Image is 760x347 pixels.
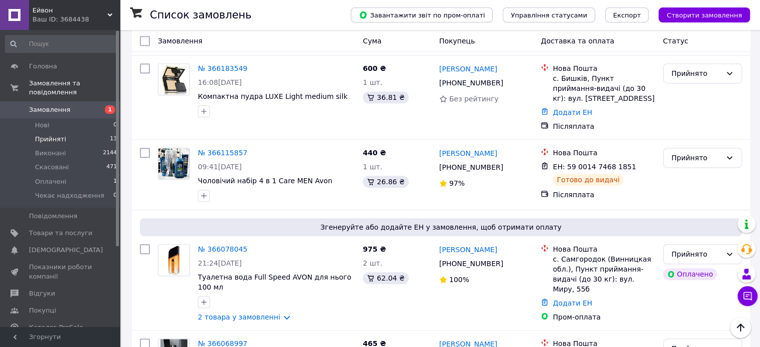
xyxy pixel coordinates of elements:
h1: Список замовлень [150,9,251,21]
a: Фото товару [158,63,190,95]
span: 13 [110,135,117,144]
div: [PHONE_NUMBER] [437,160,505,174]
div: 36.81 ₴ [363,91,408,103]
span: Повідомлення [29,212,77,221]
a: № 366078045 [198,245,247,253]
span: Без рейтингу [449,95,499,103]
div: Прийнято [672,68,722,79]
a: № 366115857 [198,149,247,157]
div: 26.86 ₴ [363,176,408,188]
span: Статус [663,37,689,45]
span: 21:24[DATE] [198,259,242,267]
button: Управління статусами [503,7,595,22]
span: Доставка та оплата [541,37,614,45]
span: Каталог ProSale [29,323,83,332]
div: Нова Пошта [553,244,655,254]
div: Ваш ID: 3684438 [32,15,120,24]
a: [PERSON_NAME] [439,64,497,74]
span: 97% [449,179,465,187]
span: 600 ₴ [363,64,386,72]
a: [PERSON_NAME] [439,245,497,255]
a: Компактна пудра LUXE Light medium silk [198,92,347,100]
span: Згенеруйте або додайте ЕН у замовлення, щоб отримати оплату [144,222,738,232]
a: [PERSON_NAME] [439,148,497,158]
button: Наверх [730,317,751,338]
span: 1 шт. [363,163,382,171]
span: Створити замовлення [667,11,742,19]
div: Прийнято [672,249,722,260]
div: Прийнято [672,152,722,163]
span: 1 [113,177,117,186]
a: Створити замовлення [649,10,750,18]
img: Фото товару [158,64,189,95]
div: с. Бишків, Пункт приймання-видачі (до 30 кг): вул. [STREET_ADDRESS] [553,73,655,103]
div: [PHONE_NUMBER] [437,76,505,90]
span: Оплачені [35,177,66,186]
span: Покупці [29,306,56,315]
div: 62.04 ₴ [363,272,408,284]
input: Пошук [5,35,118,53]
a: Додати ЕН [553,299,592,307]
div: Пром-оплата [553,312,655,322]
span: Cума [363,37,381,45]
span: 1 [105,105,115,114]
span: ЕН: 59 0014 7468 1851 [553,163,636,171]
button: Чат з покупцем [738,286,758,306]
button: Завантажити звіт по пром-оплаті [351,7,493,22]
a: Tуалетна вода Full Speed AVON для нього 100 мл [198,273,351,291]
div: Оплачено [663,268,717,280]
span: Замовлення та повідомлення [29,79,120,97]
span: Чекає надходження [35,191,104,200]
span: 100% [449,276,469,284]
div: Готово до видачі [553,174,624,186]
span: Управління статусами [511,11,587,19]
span: 1 шт. [363,78,382,86]
span: Показники роботи компанії [29,263,92,281]
a: Фото товару [158,148,190,180]
span: 440 ₴ [363,149,386,157]
a: Чоловічий набір 4 в 1 Care MEN Avon [198,177,332,185]
span: Покупець [439,37,475,45]
span: [DEMOGRAPHIC_DATA] [29,246,103,255]
span: 0 [113,191,117,200]
span: 16:08[DATE] [198,78,242,86]
a: Додати ЕН [553,108,592,116]
button: Експорт [605,7,649,22]
button: Створити замовлення [659,7,750,22]
span: Замовлення [158,37,202,45]
span: 09:41[DATE] [198,163,242,171]
span: 2 шт. [363,259,382,267]
span: Завантажити звіт по пром-оплаті [359,10,485,19]
div: Післяплата [553,190,655,200]
img: Фото товару [158,148,189,179]
span: 2144 [103,149,117,158]
a: № 366183549 [198,64,247,72]
span: Ейвон [32,6,107,15]
span: Скасовані [35,163,69,172]
span: Виконані [35,149,66,158]
span: Відгуки [29,289,55,298]
span: 0 [113,121,117,130]
div: Післяплата [553,121,655,131]
div: с. Самгородок (Винницкая обл.), Пункт приймання-видачі (до 30 кг): вул. Миру, 55б [553,254,655,294]
span: Прийняті [35,135,66,144]
div: Нова Пошта [553,63,655,73]
a: Фото товару [158,244,190,276]
img: Фото товару [158,245,189,276]
span: Нові [35,121,49,130]
span: Головна [29,62,57,71]
span: Товари та послуги [29,229,92,238]
div: [PHONE_NUMBER] [437,257,505,271]
span: Експорт [613,11,641,19]
span: Замовлення [29,105,70,114]
span: 975 ₴ [363,245,386,253]
span: 471 [106,163,117,172]
div: Нова Пошта [553,148,655,158]
a: 2 товара у замовленні [198,313,280,321]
